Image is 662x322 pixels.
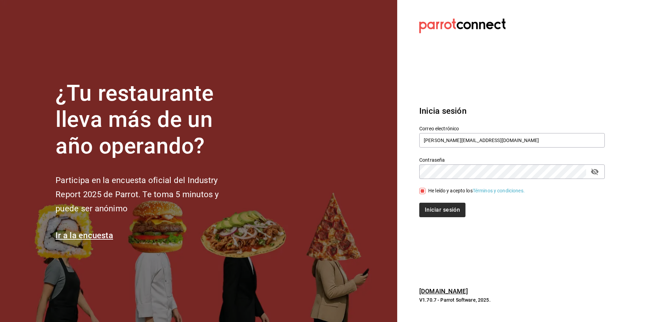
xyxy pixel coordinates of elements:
[419,157,605,162] label: Contraseña
[428,187,525,194] div: He leído y acepto los
[419,126,605,131] label: Correo electrónico
[419,296,605,303] p: V1.70.7 - Parrot Software, 2025.
[419,105,605,117] h3: Inicia sesión
[419,133,605,148] input: Ingresa tu correo electrónico
[419,203,465,217] button: Iniciar sesión
[473,188,525,193] a: Términos y condiciones.
[56,231,113,240] a: Ir a la encuesta
[56,173,242,215] h2: Participa en la encuesta oficial del Industry Report 2025 de Parrot. Te toma 5 minutos y puede se...
[589,166,601,178] button: passwordField
[56,80,242,160] h1: ¿Tu restaurante lleva más de un año operando?
[419,288,468,295] a: [DOMAIN_NAME]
